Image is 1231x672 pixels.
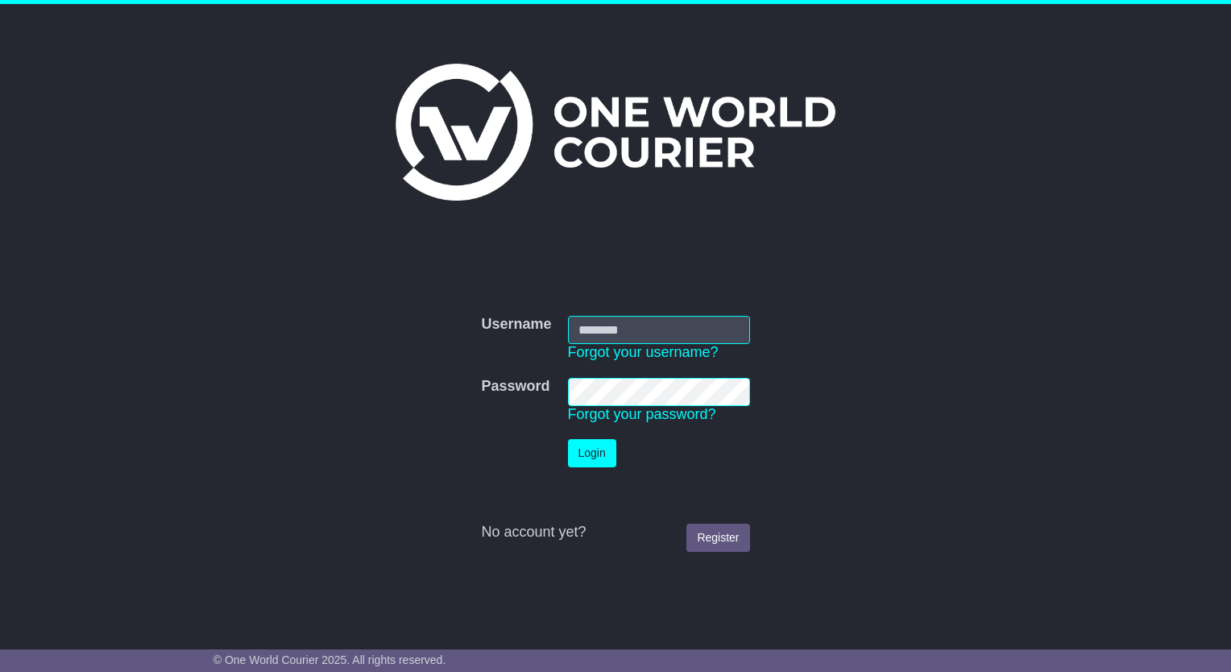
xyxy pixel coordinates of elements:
[568,406,716,422] a: Forgot your password?
[481,378,549,396] label: Password
[396,64,835,201] img: One World
[481,524,749,541] div: No account yet?
[568,344,719,360] a: Forgot your username?
[686,524,749,552] a: Register
[481,316,551,334] label: Username
[568,439,616,467] button: Login
[213,653,446,666] span: © One World Courier 2025. All rights reserved.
